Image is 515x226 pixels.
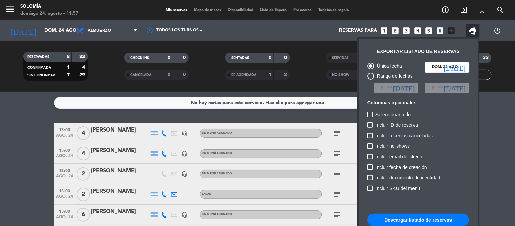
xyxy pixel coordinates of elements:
span: [PERSON_NAME] [432,85,463,91]
span: Incluir fecha de creación [376,163,427,171]
span: print [469,27,477,35]
span: Incluir ID de reserva [376,121,418,129]
span: [PERSON_NAME] [381,85,412,91]
span: Incluir no-shows [376,142,410,150]
i: [DATE] [393,84,415,91]
i: [DATE] [444,84,466,91]
span: Seleccionar todo [376,110,411,119]
span: Incluir SKU del menú [376,184,421,192]
span: Incluir reservas canceladas [376,132,434,140]
i: [DATE] [444,64,466,71]
button: Descargar listado de reservas [368,214,470,226]
span: Incluir email del cliente [376,153,424,161]
div: Única fecha [374,62,402,70]
div: Rango de fechas [374,72,413,80]
span: Incluir documento de identidad [376,174,441,182]
div: Exportar listado de reservas [377,48,460,55]
h6: Columnas opcionales: [368,100,470,106]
